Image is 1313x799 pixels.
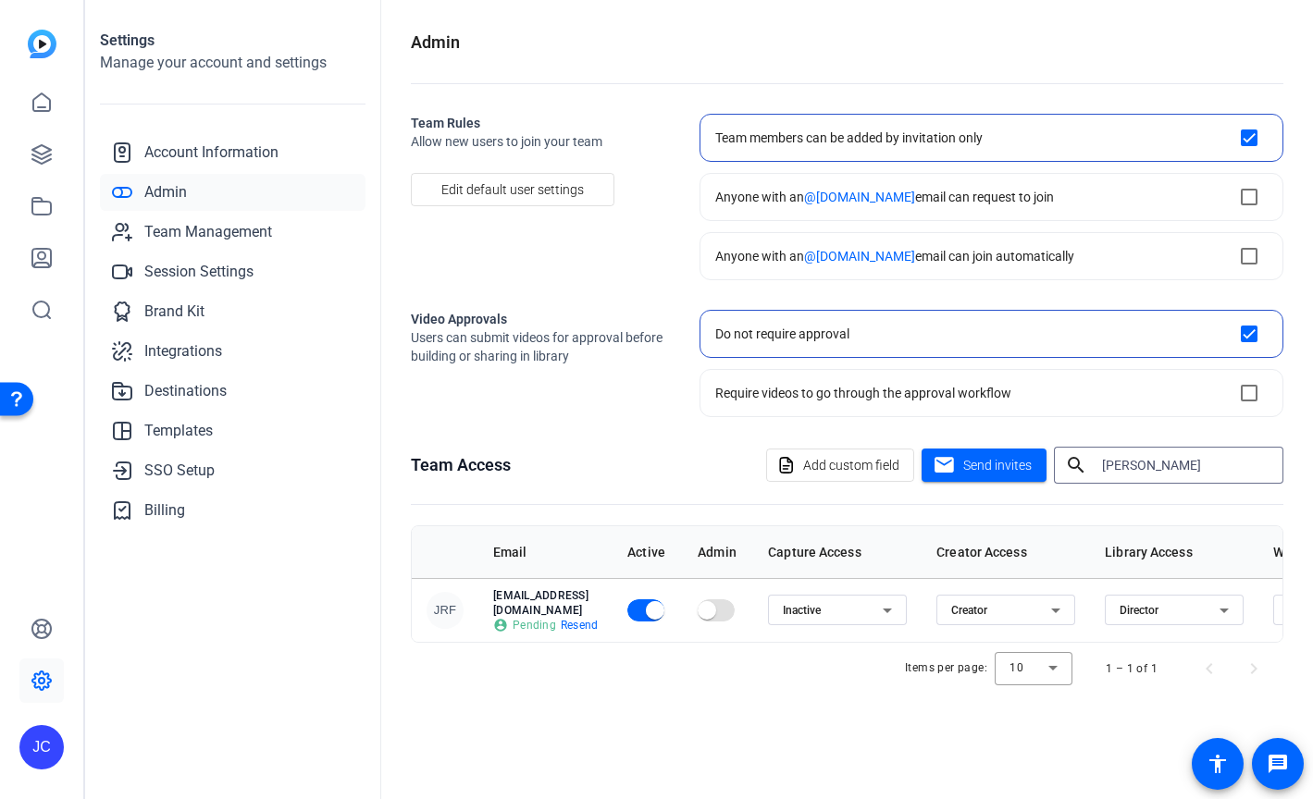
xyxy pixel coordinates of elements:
span: Send invites [963,456,1032,475]
span: Team Management [144,221,272,243]
h2: Video Approvals [411,310,670,328]
th: Email [478,526,613,578]
mat-icon: mail [933,454,956,477]
span: Templates [144,420,213,442]
h1: Settings [100,30,365,52]
mat-icon: accessibility [1207,753,1229,775]
img: blue-gradient.svg [28,30,56,58]
div: Anyone with an email can join automatically [715,247,1074,265]
h2: Manage your account and settings [100,52,365,74]
h2: Team Rules [411,114,670,132]
mat-icon: message [1267,753,1289,775]
span: Admin [144,181,187,203]
span: Director [1120,604,1158,617]
span: @[DOMAIN_NAME] [804,249,915,264]
span: Creator [951,604,987,617]
a: Admin [100,174,365,211]
span: Brand Kit [144,301,204,323]
span: Add custom field [803,448,899,483]
span: Integrations [144,340,222,363]
th: Library Access [1090,526,1258,578]
span: Edit default user settings [441,172,584,207]
th: Admin [683,526,753,578]
a: Templates [100,412,365,449]
div: JC [19,725,64,769]
div: Require videos to go through the approval workflow [715,384,1011,402]
a: Team Management [100,214,365,251]
span: Resend [561,618,599,633]
button: Send invites [922,449,1047,482]
mat-icon: search [1054,454,1098,476]
mat-icon: account_circle [493,618,508,633]
div: JRF [427,592,464,629]
button: Edit default user settings [411,173,614,206]
button: Previous page [1187,646,1232,691]
span: @[DOMAIN_NAME] [804,190,915,204]
th: Capture Access [753,526,922,578]
div: Items per page: [905,658,987,677]
th: Active [613,526,683,578]
span: Destinations [144,380,227,402]
button: Add custom field [766,449,914,482]
h1: Team Access [411,452,511,478]
a: Billing [100,492,365,529]
div: 1 – 1 of 1 [1106,659,1158,678]
a: Session Settings [100,253,365,290]
span: Billing [144,499,185,522]
h1: Admin [411,30,460,55]
span: Inactive [783,604,821,617]
span: Users can submit videos for approval before building or sharing in library [411,328,670,365]
span: Session Settings [144,261,254,283]
span: Pending [513,618,556,633]
span: Allow new users to join your team [411,132,670,151]
input: Search users... [1102,454,1269,476]
span: SSO Setup [144,460,215,482]
a: Integrations [100,333,365,370]
div: Do not require approval [715,325,849,343]
th: Creator Access [922,526,1090,578]
span: Account Information [144,141,279,164]
a: Account Information [100,134,365,171]
p: [EMAIL_ADDRESS][DOMAIN_NAME] [493,588,598,618]
div: Anyone with an email can request to join [715,188,1054,206]
div: Team members can be added by invitation only [715,129,983,147]
a: SSO Setup [100,452,365,489]
a: Destinations [100,373,365,410]
button: Next page [1232,646,1276,691]
a: Brand Kit [100,293,365,330]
